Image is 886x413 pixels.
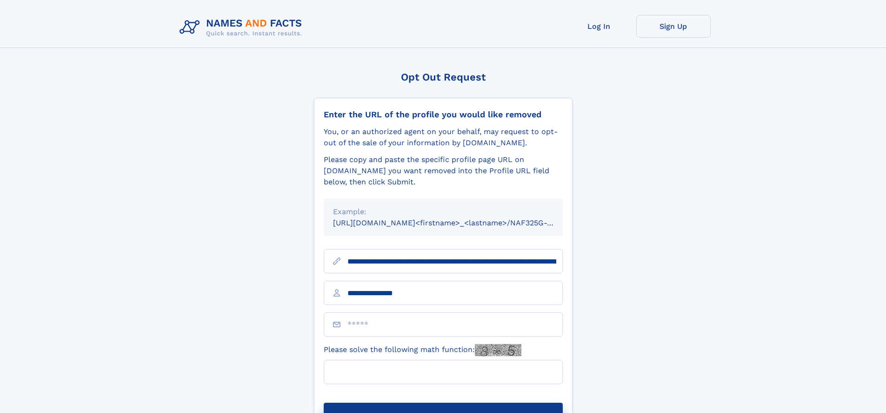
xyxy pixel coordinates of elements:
div: Enter the URL of the profile you would like removed [324,109,563,120]
div: Please copy and paste the specific profile page URL on [DOMAIN_NAME] you want removed into the Pr... [324,154,563,188]
div: Opt Out Request [314,71,573,83]
div: You, or an authorized agent on your behalf, may request to opt-out of the sale of your informatio... [324,126,563,149]
img: Logo Names and Facts [176,15,310,40]
small: [URL][DOMAIN_NAME]<firstname>_<lastname>/NAF325G-xxxxxxxx [333,218,580,227]
label: Please solve the following math function: [324,344,521,356]
a: Log In [562,15,636,38]
div: Example: [333,206,553,217]
a: Sign Up [636,15,711,38]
